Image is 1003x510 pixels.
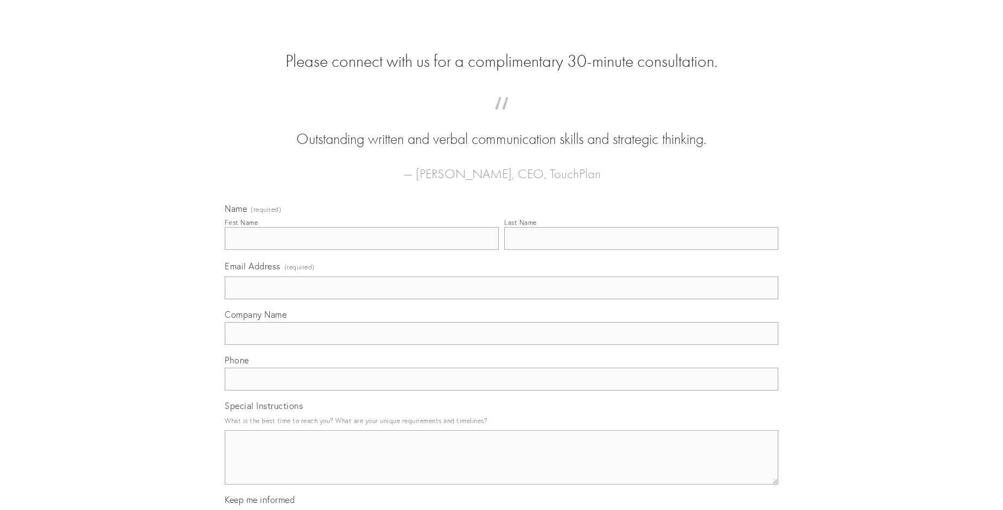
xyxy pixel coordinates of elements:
span: Email Address [225,261,281,272]
blockquote: Outstanding written and verbal communication skills and strategic thinking. [242,108,761,150]
span: (required) [251,206,281,213]
span: Name [225,203,247,214]
span: Company Name [225,309,287,320]
span: Phone [225,355,249,366]
div: Last Name [504,218,537,226]
div: First Name [225,218,258,226]
p: What is the best time to reach you? What are your unique requirements and timelines? [225,413,778,428]
span: Keep me informed [225,494,295,505]
figcaption: — [PERSON_NAME], CEO, TouchPlan [242,150,761,185]
span: “ [242,108,761,129]
span: Special Instructions [225,400,303,411]
span: (required) [284,260,315,274]
h2: Please connect with us for a complimentary 30-minute consultation. [225,51,778,72]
